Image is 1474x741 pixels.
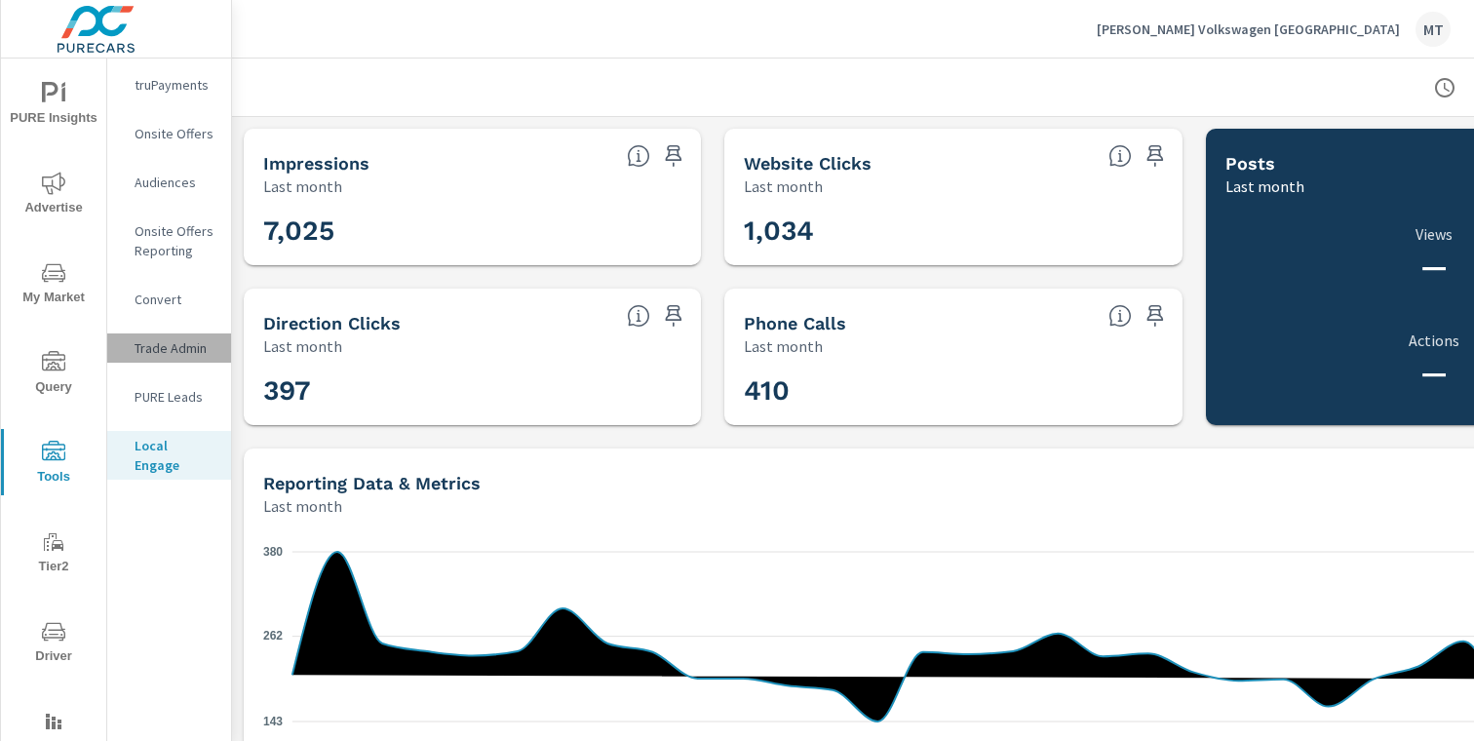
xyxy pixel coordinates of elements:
h5: Reporting Data & Metrics [263,473,481,493]
p: Last month [263,334,342,358]
p: Last month [744,334,823,358]
h3: 7,025 [263,214,681,248]
div: Trade Admin [107,333,231,363]
div: Local Engage [107,431,231,480]
span: PURE Insights [7,82,100,130]
span: Tools [7,441,100,488]
p: PURE Leads [135,387,215,407]
div: Audiences [107,168,231,197]
p: Last month [263,175,342,198]
text: 380 [263,545,283,559]
h5: Direction Clicks [263,313,401,333]
p: Last month [263,494,342,518]
div: PURE Leads [107,382,231,411]
h3: 1,034 [744,214,1162,248]
div: Onsite Offers [107,119,231,148]
span: Number of phone calls generated by your Google My Business profile over the selected time period.... [1108,304,1132,328]
span: My Market [7,261,100,309]
div: truPayments [107,70,231,99]
h5: Website Clicks [744,153,872,174]
text: 262 [263,629,283,643]
p: Last month [744,175,823,198]
p: Onsite Offers Reporting [135,221,215,260]
h5: Impressions [263,153,369,174]
p: Convert [135,290,215,309]
h5: Posts [1225,153,1275,174]
span: Query [7,351,100,399]
h5: Phone Calls [744,313,846,333]
span: Tier2 [7,530,100,578]
p: Trade Admin [135,338,215,358]
p: Local Engage [135,436,215,475]
div: Convert [107,285,231,314]
span: Save this to your personalized report [658,140,689,172]
p: Audiences [135,173,215,192]
span: Number of times a user clicked through to your website from your Google My Business profile over ... [1108,144,1132,168]
span: Save this to your personalized report [658,300,689,331]
span: Save this to your personalized report [1140,140,1171,172]
div: MT [1416,12,1451,47]
div: Onsite Offers Reporting [107,216,231,265]
text: 143 [263,715,283,728]
span: Advertise [7,172,100,219]
span: Number of times a user clicked to get driving directions from your Google My Business profile ove... [627,304,650,328]
p: [PERSON_NAME] Volkswagen [GEOGRAPHIC_DATA] [1097,20,1400,38]
h3: 410 [744,374,1162,408]
span: Driver [7,620,100,668]
h3: 397 [263,374,681,408]
span: Number of times your Google My Business profile was viewed over the selected time period. [Source... [627,144,650,168]
p: truPayments [135,75,215,95]
p: Last month [1225,175,1304,198]
p: Onsite Offers [135,124,215,143]
span: Save this to your personalized report [1140,300,1171,331]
